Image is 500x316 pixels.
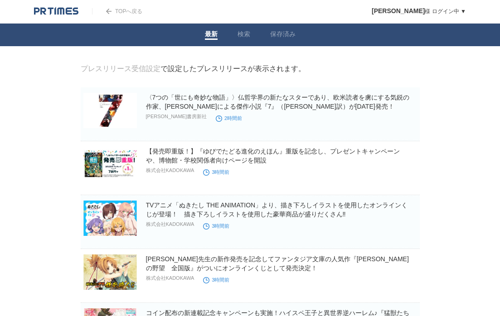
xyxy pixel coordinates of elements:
[146,167,194,174] p: 株式会社KADOKAWA
[146,221,194,228] p: 株式会社KADOKAWA
[238,30,250,40] a: 検索
[203,169,229,175] time: 3時間前
[205,30,218,40] a: 最新
[92,8,142,14] a: TOPへ戻る
[81,64,306,74] div: で設定したプレスリリースが表示されます。
[83,147,137,182] img: 【発売即重版！】『ゆびでたどる進化のえほん』重版を記念し、プレゼントキャンペーンや、博物館・学校関係者向けページを開設
[372,8,466,14] a: [PERSON_NAME]様 ログイン中 ▼
[203,223,229,229] time: 3時間前
[146,255,409,272] a: [PERSON_NAME]先生の新作発売を記念してファンタジア文庫の人気作『[PERSON_NAME]の野望 全国版』がついにオンラインくじとして発売決定！
[146,94,410,110] a: 〈7つの「世にも奇妙な物語」〉仏哲学界の新たなスターであり、欧米読者を虜にする気鋭の作家、[PERSON_NAME]による傑作小説『7』（[PERSON_NAME]訳）が[DATE]発売！
[146,148,400,164] a: 【発売即重版！】『ゆびでたどる進化のえほん』重版を記念し、プレゼントキャンペーンや、博物館・学校関係者向けページを開設
[81,65,160,72] a: プレスリリース受信設定
[83,201,137,236] img: TVアニメ「ぬきたし THE ANIMATION」より、描き下ろしイラストを使用したオンラインくじが登場！ 描き下ろしイラストを使用した豪華商品が盛りだくさん‼
[270,30,296,40] a: 保存済み
[34,7,78,16] img: logo.png
[203,277,229,282] time: 3時間前
[216,115,242,121] time: 2時間前
[146,275,194,282] p: 株式会社KADOKAWA
[146,113,207,120] p: [PERSON_NAME]書房新社
[146,201,408,218] a: TVアニメ「ぬきたし THE ANIMATION」より、描き下ろしイラストを使用したオンラインくじが登場！ 描き下ろしイラストを使用した豪華商品が盛りだくさん‼
[83,93,137,128] img: 〈7つの「世にも奇妙な物語」〉仏哲学界の新たなスターであり、欧米読者を虜にする気鋭の作家、トリスタン・ガルシアによる傑作小説『7』（高橋啓訳）が8月19日発売！
[83,254,137,290] img: 春日みかげ先生の新作発売を記念してファンタジア文庫の人気作『織田信奈の野望 全国版』がついにオンラインくじとして発売決定！
[106,9,112,14] img: arrow.png
[372,7,425,14] span: [PERSON_NAME]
